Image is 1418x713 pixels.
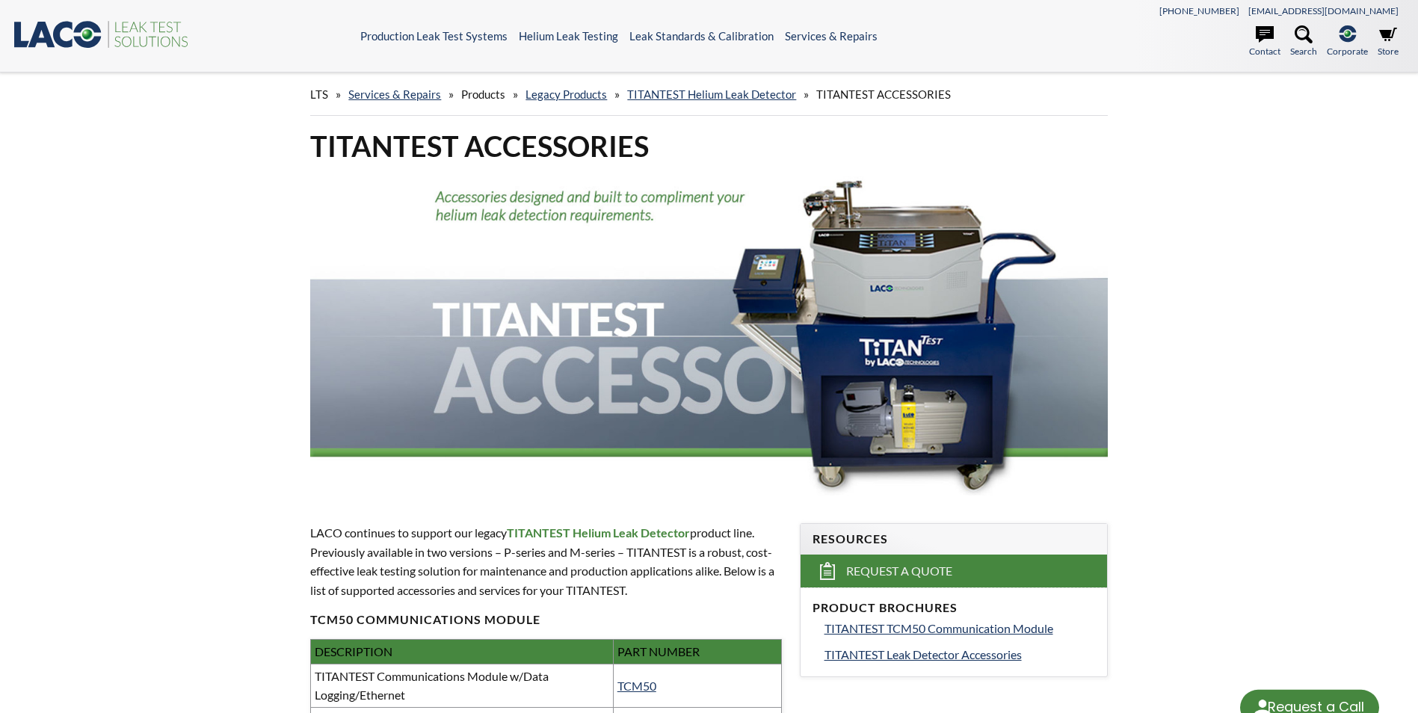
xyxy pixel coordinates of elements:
a: Search [1290,25,1317,58]
span: LTS [310,87,328,101]
h1: TITANTEST ACCESSORIES [310,128,1107,164]
td: TITANTEST Communications Module w/Data Logging/Ethernet [311,664,613,707]
a: Legacy Products [525,87,607,101]
a: [EMAIL_ADDRESS][DOMAIN_NAME] [1248,5,1399,16]
span: PART NUMBER [617,644,700,658]
img: TITANTEST Accessories header [310,176,1107,496]
span: Request a Quote [846,564,952,579]
h4: TCM50 COMMUNICATIONS MODULE [310,612,781,628]
span: TITANTEST ACCESSORIES [816,87,951,101]
span: TITANTEST Leak Detector Accessories [824,647,1022,661]
a: TITANTEST Leak Detector Accessories [824,645,1095,664]
a: Services & Repairs [785,29,878,43]
span: Corporate [1327,44,1368,58]
span: DESCRIPTION [315,644,392,658]
a: Contact [1249,25,1280,58]
span: TITANTEST TCM50 Communication Module [824,621,1053,635]
a: TCM50 [617,679,656,693]
a: [PHONE_NUMBER] [1159,5,1239,16]
p: LACO continues to support our legacy product line. Previously available in two versions – P-serie... [310,523,781,599]
a: Helium Leak Testing [519,29,618,43]
div: » » » » » [310,73,1107,116]
h4: Product Brochures [813,600,1095,616]
a: Store [1378,25,1399,58]
a: TITANTEST TCM50 Communication Module [824,619,1095,638]
strong: TITANTEST Helium Leak Detector [507,525,690,540]
a: Request a Quote [801,555,1107,587]
h4: Resources [813,531,1095,547]
a: Leak Standards & Calibration [629,29,774,43]
span: Products [461,87,505,101]
a: Production Leak Test Systems [360,29,508,43]
a: TITANTEST Helium Leak Detector [627,87,796,101]
a: Services & Repairs [348,87,441,101]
